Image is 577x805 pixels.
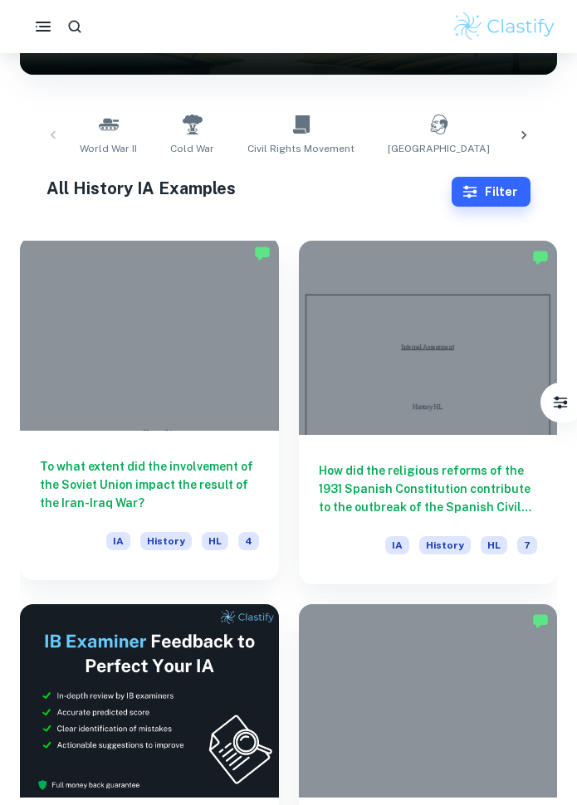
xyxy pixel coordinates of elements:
[40,457,259,512] h6: To what extent did the involvement of the Soviet Union impact the result of the Iran-Iraq War?
[254,245,271,261] img: Marked
[388,141,490,156] span: [GEOGRAPHIC_DATA]
[532,612,549,629] img: Marked
[202,532,228,550] span: HL
[517,536,537,554] span: 7
[20,604,279,798] img: Thumbnail
[46,176,451,201] h1: All History IA Examples
[481,536,507,554] span: HL
[20,241,279,584] a: To what extent did the involvement of the Soviet Union impact the result of the Iran-Iraq War?IAH...
[385,536,409,554] span: IA
[419,536,471,554] span: History
[170,141,214,156] span: Cold War
[532,249,549,266] img: Marked
[452,177,531,207] button: Filter
[299,241,558,584] a: How did the religious reforms of the 1931 Spanish Constitution contribute to the outbreak of the ...
[247,141,355,156] span: Civil Rights Movement
[238,532,259,550] span: 4
[106,532,130,550] span: IA
[80,141,137,156] span: World War II
[319,461,538,516] h6: How did the religious reforms of the 1931 Spanish Constitution contribute to the outbreak of the ...
[452,10,557,43] img: Clastify logo
[140,532,192,550] span: History
[544,386,577,419] button: Filter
